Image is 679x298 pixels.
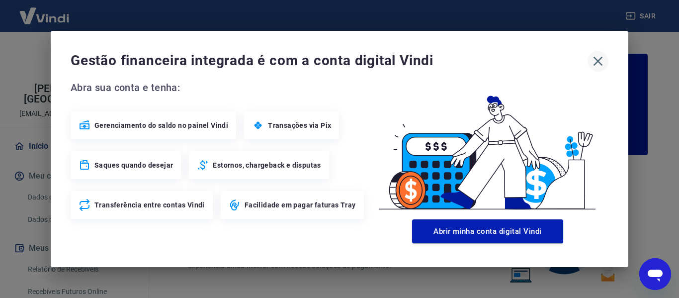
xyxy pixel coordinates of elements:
span: Gerenciamento do saldo no painel Vindi [94,120,228,130]
iframe: Botão para abrir a janela de mensagens [639,258,671,290]
span: Estornos, chargeback e disputas [213,160,321,170]
img: Good Billing [367,80,608,215]
span: Transferência entre contas Vindi [94,200,205,210]
span: Transações via Pix [268,120,331,130]
span: Saques quando desejar [94,160,173,170]
span: Facilidade em pagar faturas Tray [245,200,356,210]
button: Abrir minha conta digital Vindi [412,219,563,243]
span: Gestão financeira integrada é com a conta digital Vindi [71,51,588,71]
span: Abra sua conta e tenha: [71,80,367,96]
